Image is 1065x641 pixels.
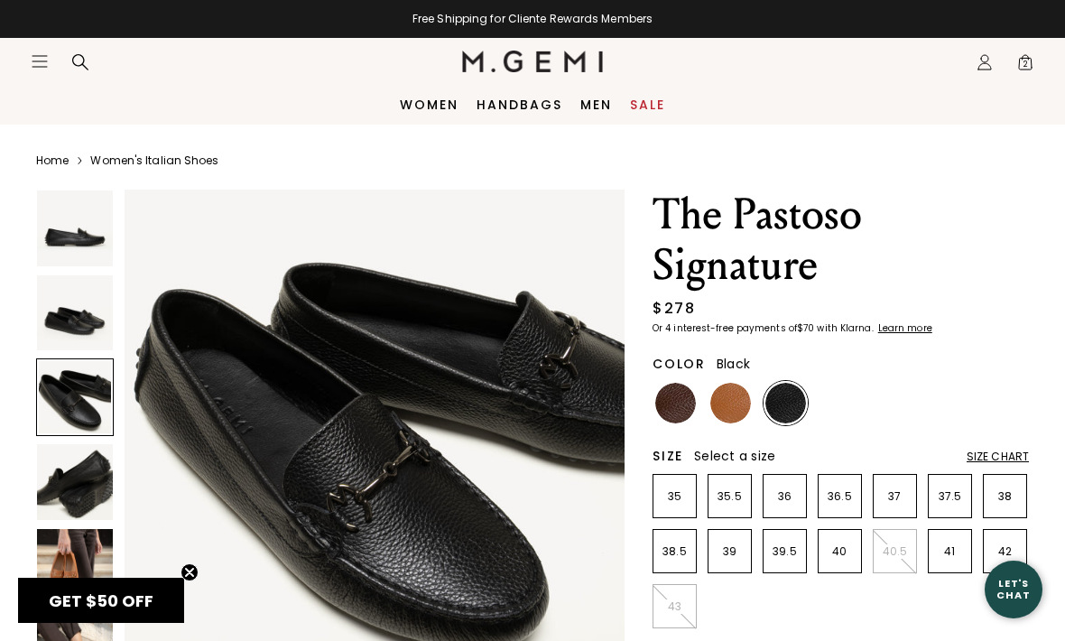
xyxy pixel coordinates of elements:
[37,529,113,605] img: The Pastoso Signature
[630,98,665,112] a: Sale
[462,51,604,72] img: M.Gemi
[580,98,612,112] a: Men
[984,544,1026,559] p: 42
[984,489,1026,504] p: 38
[876,323,932,334] a: Learn more
[717,355,750,373] span: Black
[181,563,199,581] button: Close teaser
[874,489,916,504] p: 37
[653,489,696,504] p: 35
[929,544,971,559] p: 41
[653,321,797,335] klarna-placement-style-body: Or 4 interest-free payments of
[653,190,1029,291] h1: The Pastoso Signature
[797,321,814,335] klarna-placement-style-amount: $70
[929,489,971,504] p: 37.5
[764,489,806,504] p: 36
[653,599,696,614] p: 43
[967,450,1029,464] div: Size Chart
[90,153,218,168] a: Women's Italian Shoes
[708,489,751,504] p: 35.5
[400,98,458,112] a: Women
[653,298,695,320] div: $278
[49,590,153,612] span: GET $50 OFF
[37,190,113,266] img: The Pastoso Signature
[708,544,751,559] p: 39
[710,383,751,423] img: Tan
[764,544,806,559] p: 39.5
[765,383,806,423] img: Black
[694,447,775,465] span: Select a size
[37,444,113,520] img: The Pastoso Signature
[18,578,184,623] div: GET $50 OFFClose teaser
[878,321,932,335] klarna-placement-style-cta: Learn more
[37,275,113,351] img: The Pastoso Signature
[874,544,916,559] p: 40.5
[985,578,1042,600] div: Let's Chat
[819,544,861,559] p: 40
[653,449,683,463] h2: Size
[31,52,49,70] button: Open site menu
[819,489,861,504] p: 36.5
[655,383,696,423] img: Chocolate
[1016,57,1034,75] span: 2
[653,357,706,371] h2: Color
[817,321,875,335] klarna-placement-style-body: with Klarna
[653,544,696,559] p: 38.5
[36,153,69,168] a: Home
[477,98,562,112] a: Handbags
